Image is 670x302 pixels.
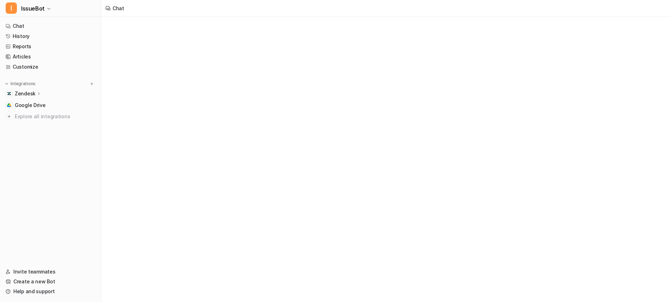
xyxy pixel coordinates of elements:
span: Google Drive [15,102,46,109]
a: Reports [3,42,98,51]
a: Invite teammates [3,267,98,277]
span: I [6,2,17,14]
p: Integrations [11,81,36,87]
p: Zendesk [15,90,36,97]
a: Chat [3,21,98,31]
img: explore all integrations [6,113,13,120]
img: Google Drive [7,103,11,107]
img: expand menu [4,81,9,86]
span: IssueBot [21,4,45,13]
img: Zendesk [7,92,11,96]
a: History [3,31,98,41]
a: Create a new Bot [3,277,98,287]
button: Integrations [3,80,38,87]
div: Chat [113,5,124,12]
span: Explore all integrations [15,111,95,122]
a: Google DriveGoogle Drive [3,100,98,110]
a: Customize [3,62,98,72]
img: menu_add.svg [89,81,94,86]
a: Help and support [3,287,98,296]
a: Explore all integrations [3,112,98,121]
a: Articles [3,52,98,62]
